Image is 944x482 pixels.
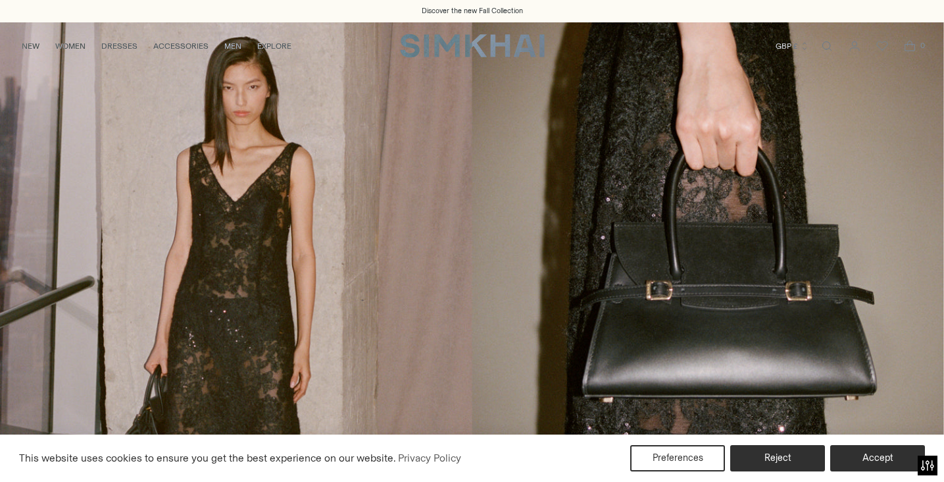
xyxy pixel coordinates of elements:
[55,32,86,61] a: WOMEN
[897,33,923,59] a: Open cart modal
[400,33,545,59] a: SIMKHAI
[422,6,523,16] a: Discover the new Fall Collection
[841,33,868,59] a: Go to the account page
[101,32,137,61] a: DRESSES
[153,32,209,61] a: ACCESSORIES
[814,33,840,59] a: Open search modal
[630,445,725,471] button: Preferences
[830,445,925,471] button: Accept
[224,32,241,61] a: MEN
[869,33,895,59] a: Wishlist
[730,445,825,471] button: Reject
[257,32,291,61] a: EXPLORE
[396,448,463,468] a: Privacy Policy (opens in a new tab)
[22,32,39,61] a: NEW
[776,32,809,61] button: GBP £
[916,40,928,51] span: 0
[19,452,396,464] span: This website uses cookies to ensure you get the best experience on our website.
